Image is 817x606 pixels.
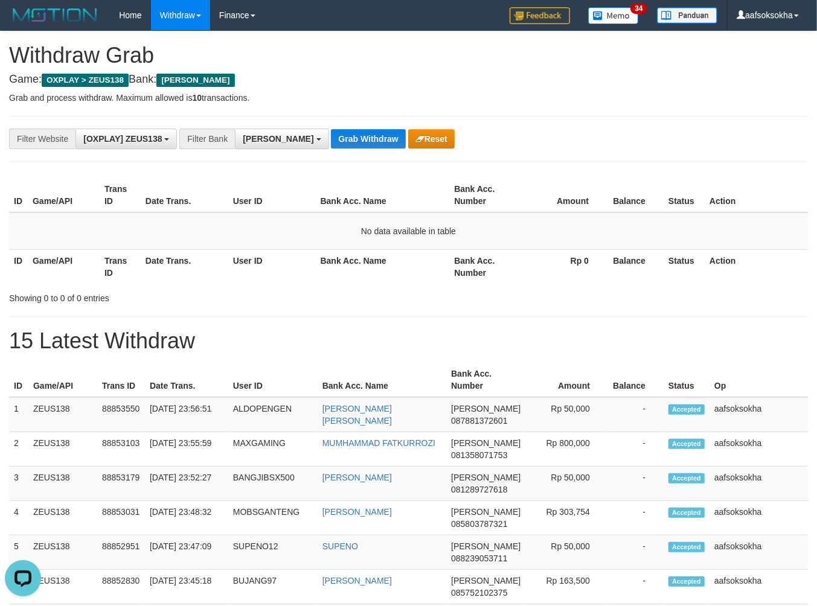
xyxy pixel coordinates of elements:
[521,178,607,212] th: Amount
[228,467,318,501] td: BANGJIBSX500
[228,501,318,535] td: MOBSGANTENG
[75,129,177,149] button: [OXPLAY] ZEUS138
[710,397,808,432] td: aafsoksokha
[42,74,129,87] span: OXPLAY > ZEUS138
[141,249,228,284] th: Date Trans.
[145,535,228,570] td: [DATE] 23:47:09
[28,397,97,432] td: ZEUS138
[28,432,97,467] td: ZEUS138
[9,43,808,68] h1: Withdraw Grab
[141,178,228,212] th: Date Trans.
[192,93,202,103] strong: 10
[228,363,318,397] th: User ID
[668,576,705,587] span: Accepted
[608,570,664,604] td: -
[145,363,228,397] th: Date Trans.
[28,249,100,284] th: Game/API
[510,7,570,24] img: Feedback.jpg
[588,7,639,24] img: Button%20Memo.svg
[705,249,808,284] th: Action
[318,363,446,397] th: Bank Acc. Name
[28,467,97,501] td: ZEUS138
[322,576,392,585] a: [PERSON_NAME]
[97,535,145,570] td: 88852951
[9,432,28,467] td: 2
[235,129,328,149] button: [PERSON_NAME]
[316,178,450,212] th: Bank Acc. Name
[664,249,705,284] th: Status
[451,438,521,448] span: [PERSON_NAME]
[28,363,97,397] th: Game/API
[316,249,450,284] th: Bank Acc. Name
[322,404,392,426] a: [PERSON_NAME] [PERSON_NAME]
[451,450,507,460] span: Copy 081358071753 to clipboard
[322,541,358,551] a: SUPENO
[228,535,318,570] td: SUPENO12
[228,249,316,284] th: User ID
[322,507,392,517] a: [PERSON_NAME]
[607,249,664,284] th: Balance
[97,501,145,535] td: 88853031
[608,397,664,432] td: -
[228,397,318,432] td: ALDOPENGEN
[228,432,318,467] td: MAXGAMING
[525,432,608,467] td: Rp 800,000
[451,485,507,494] span: Copy 081289727618 to clipboard
[97,432,145,467] td: 88853103
[668,473,705,483] span: Accepted
[97,397,145,432] td: 88853550
[451,553,507,563] span: Copy 088239053711 to clipboard
[243,134,313,144] span: [PERSON_NAME]
[525,570,608,604] td: Rp 163,500
[446,363,525,397] th: Bank Acc. Number
[668,439,705,449] span: Accepted
[145,397,228,432] td: [DATE] 23:56:51
[100,249,141,284] th: Trans ID
[9,287,332,304] div: Showing 0 to 0 of 0 entries
[97,467,145,501] td: 88853179
[525,501,608,535] td: Rp 303,754
[451,473,521,482] span: [PERSON_NAME]
[664,178,705,212] th: Status
[408,129,455,148] button: Reset
[710,501,808,535] td: aafsoksokha
[228,570,318,604] td: BUJANG97
[179,129,235,149] div: Filter Bank
[9,6,101,24] img: MOTION_logo.png
[525,363,608,397] th: Amount
[451,588,507,598] span: Copy 085752102375 to clipboard
[9,467,28,501] td: 3
[710,363,808,397] th: Op
[451,541,521,551] span: [PERSON_NAME]
[9,212,808,250] td: No data available in table
[9,249,28,284] th: ID
[451,416,507,426] span: Copy 087881372601 to clipboard
[97,363,145,397] th: Trans ID
[451,519,507,529] span: Copy 085803787321 to clipboard
[83,134,162,144] span: [OXPLAY] ZEUS138
[710,467,808,501] td: aafsoksokha
[668,508,705,518] span: Accepted
[521,249,607,284] th: Rp 0
[322,438,435,448] a: MUMHAMMAD FATKURROZI
[9,501,28,535] td: 4
[9,329,808,353] h1: 15 Latest Withdraw
[668,542,705,552] span: Accepted
[145,570,228,604] td: [DATE] 23:45:18
[331,129,405,148] button: Grab Withdraw
[710,432,808,467] td: aafsoksokha
[710,535,808,570] td: aafsoksokha
[9,397,28,432] td: 1
[9,129,75,149] div: Filter Website
[449,249,521,284] th: Bank Acc. Number
[97,570,145,604] td: 88852830
[322,473,392,482] a: [PERSON_NAME]
[9,363,28,397] th: ID
[657,7,717,24] img: panduan.png
[608,501,664,535] td: -
[664,363,710,397] th: Status
[608,467,664,501] td: -
[608,432,664,467] td: -
[9,535,28,570] td: 5
[145,432,228,467] td: [DATE] 23:55:59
